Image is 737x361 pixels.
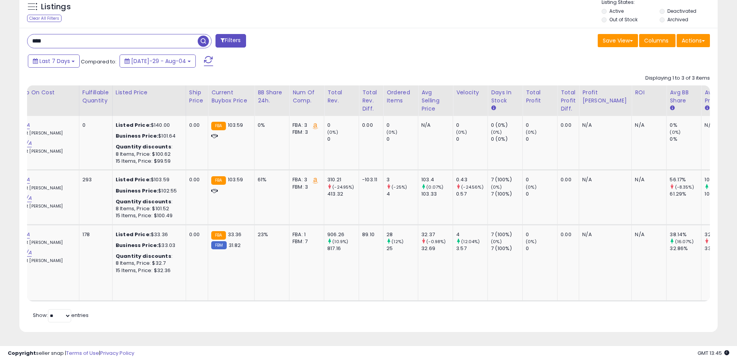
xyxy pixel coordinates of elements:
[116,89,183,97] div: Listed Price
[228,176,243,183] span: 103.59
[456,136,487,143] div: 0
[421,89,450,113] div: Avg Selling Price
[675,238,694,245] small: (16.07%)
[9,240,73,245] p: N/A Profit [PERSON_NAME]
[635,176,660,183] div: N/A
[386,129,397,135] small: (0%)
[9,131,73,136] p: N/A Profit [PERSON_NAME]
[189,89,205,105] div: Ship Price
[211,122,226,130] small: FBA
[116,242,158,249] b: Business Price:
[526,238,537,245] small: (0%)
[327,136,359,143] div: 0
[81,58,116,65] span: Compared to:
[116,176,151,183] b: Listed Price:
[100,349,134,357] a: Privacy Policy
[609,16,638,23] label: Out of Stock
[82,176,106,183] div: 293
[386,231,418,238] div: 28
[332,238,348,245] small: (10.9%)
[670,89,698,105] div: Avg BB Share
[9,149,73,154] p: N/A Profit [PERSON_NAME]
[292,231,318,238] div: FBA: 1
[211,176,226,185] small: FBA
[670,245,701,252] div: 32.86%
[639,34,675,47] button: Columns
[491,105,496,112] small: Days In Stock.
[421,176,453,183] div: 103.4
[82,89,109,105] div: Fulfillable Quantity
[421,122,447,129] div: N/A
[386,191,418,198] div: 4
[491,231,522,238] div: 7 (100%)
[116,260,180,267] div: 8 Items, Price: $32.7
[710,184,726,190] small: (0.01%)
[116,205,180,212] div: 8 Items, Price: $101.52
[327,191,359,198] div: 413.32
[670,122,701,129] div: 0%
[667,8,696,14] label: Deactivated
[292,129,318,136] div: FBM: 3
[705,231,736,238] div: 32.75
[598,34,638,47] button: Save View
[426,238,446,245] small: (-0.98%)
[635,122,660,129] div: N/A
[670,136,701,143] div: 0%
[670,105,674,112] small: Avg BB Share.
[456,231,487,238] div: 4
[116,231,180,238] div: $33.36
[116,253,180,260] div: :
[211,231,226,240] small: FBA
[461,238,480,245] small: (12.04%)
[491,191,522,198] div: 7 (100%)
[386,245,418,252] div: 25
[426,184,443,190] small: (0.07%)
[582,89,628,105] div: Profit [PERSON_NAME]
[189,176,202,183] div: 0.00
[116,267,180,274] div: 15 Items, Price: $32.36
[327,231,359,238] div: 906.26
[5,85,79,116] th: The percentage added to the cost of goods (COGS) that forms the calculator for Min & Max prices.
[22,249,31,257] a: N/A
[327,245,359,252] div: 817.16
[698,349,729,357] span: 2025-08-12 13:45 GMT
[526,245,557,252] div: 0
[392,238,404,245] small: (12%)
[491,136,522,143] div: 0 (0%)
[456,122,487,129] div: 0
[116,242,180,249] div: $33.03
[292,89,321,105] div: Num of Comp.
[28,54,80,68] button: Last 7 Days
[189,122,202,129] div: 0.00
[39,57,70,65] span: Last 7 Days
[386,176,418,183] div: 3
[116,143,180,150] div: :
[116,133,180,140] div: $101.64
[421,231,453,238] div: 32.37
[421,191,453,198] div: 103.33
[644,37,669,44] span: Columns
[9,186,73,191] p: N/A Profit [PERSON_NAME]
[116,198,171,205] b: Quantity discounts
[228,231,242,238] span: 33.36
[116,231,151,238] b: Listed Price:
[22,140,31,147] a: N/A
[120,54,196,68] button: [DATE]-29 - Aug-04
[386,122,418,129] div: 0
[635,231,660,238] div: N/A
[561,122,573,129] div: 0.00
[392,184,407,190] small: (-25%)
[491,238,502,245] small: (0%)
[491,129,502,135] small: (0%)
[211,89,251,105] div: Current Buybox Price
[362,176,377,183] div: -103.11
[258,122,283,129] div: 0%
[635,89,663,97] div: ROI
[526,184,537,190] small: (0%)
[705,176,736,183] div: 103.84
[116,151,180,158] div: 8 Items, Price: $100.62
[131,57,186,65] span: [DATE]-29 - Aug-04
[189,231,202,238] div: 0.00
[258,176,283,183] div: 61%
[582,176,626,183] div: N/A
